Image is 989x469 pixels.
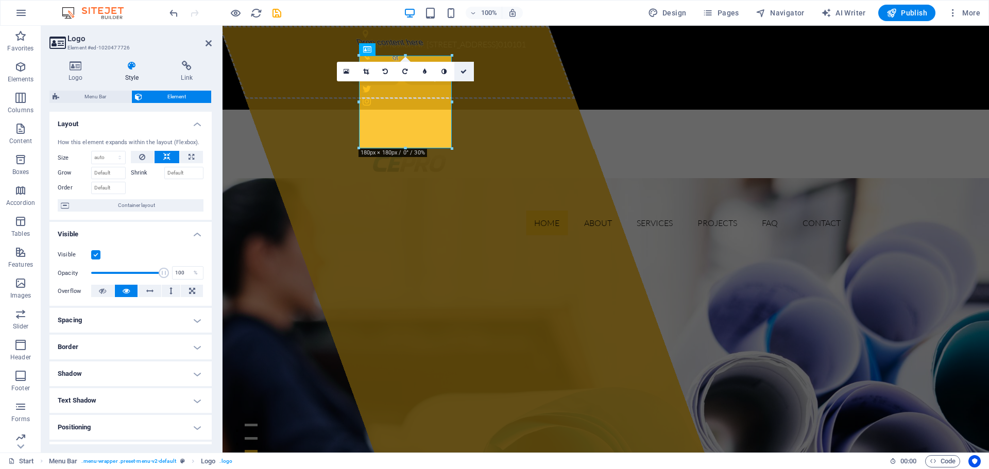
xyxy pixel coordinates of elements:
[13,322,29,331] p: Slider
[886,8,927,18] span: Publish
[270,7,283,19] button: save
[11,384,30,392] p: Footer
[58,199,203,212] button: Container layout
[49,112,212,130] h4: Layout
[58,167,91,179] label: Grow
[435,62,454,81] a: Greyscale
[177,45,239,59] span: Paste clipboard
[132,91,211,103] button: Element
[821,8,866,18] span: AI Writer
[58,270,91,276] label: Opacity
[58,285,91,298] label: Overflow
[415,62,435,81] a: Blur
[11,230,30,238] p: Tables
[219,455,232,467] span: . logo
[145,91,208,103] span: Element
[356,62,376,81] a: Crop mode
[466,7,502,19] button: 100%
[72,199,200,212] span: Container layout
[944,5,984,21] button: More
[58,249,91,261] label: Visible
[11,415,30,423] p: Forms
[703,8,739,18] span: Pages
[8,455,34,467] a: Click to cancel selection. Double-click to open Pages
[162,61,212,82] h4: Link
[396,62,415,81] a: Rotate right 90°
[58,138,203,147] div: How this element expands within the layout (Flexbox).
[900,455,916,467] span: 00 00
[62,91,128,103] span: Menu Bar
[201,455,215,467] span: Click to select. Double-click to edit
[968,455,981,467] button: Usercentrics
[49,388,212,413] h4: Text Shadow
[59,7,137,19] img: Editor Logo
[878,5,935,21] button: Publish
[81,455,176,467] span: . menu-wrapper .preset-menu-v2-default
[756,8,805,18] span: Navigator
[10,353,31,361] p: Header
[49,222,212,240] h4: Visible
[908,457,909,465] span: :
[454,62,474,81] a: Confirm ( Ctrl ⏎ )
[7,44,33,53] p: Favorites
[250,7,262,19] button: reload
[168,7,180,19] i: Undo: Delete elements (Ctrl+Z)
[49,308,212,333] h4: Spacing
[131,167,164,179] label: Shrink
[91,182,126,194] input: Default
[376,62,396,81] a: Rotate left 90°
[164,167,204,179] input: Default
[930,455,956,467] span: Code
[817,5,870,21] button: AI Writer
[189,267,203,279] div: %
[49,442,212,466] h4: Transform
[49,415,212,440] h4: Positioning
[890,455,917,467] h6: Session time
[644,5,691,21] div: Design (Ctrl+Alt+Y)
[752,5,809,21] button: Navigator
[49,61,106,82] h4: Logo
[67,34,212,43] h2: Logo
[167,7,180,19] button: undo
[229,7,242,19] button: Click here to leave preview mode and continue editing
[106,61,162,82] h4: Style
[49,335,212,359] h4: Border
[49,361,212,386] h4: Shadow
[58,182,91,194] label: Order
[22,398,35,401] button: 1
[12,168,29,176] p: Boxes
[49,455,232,467] nav: breadcrumb
[337,62,356,81] a: Select files from the file manager, stock photos, or upload file(s)
[91,167,126,179] input: Default
[9,137,32,145] p: Content
[250,7,262,19] i: Reload page
[49,455,78,467] span: Click to select. Double-click to edit
[58,155,91,161] label: Size
[22,424,35,427] button: 3
[644,5,691,21] button: Design
[67,43,191,53] h3: Element #ed-1020477726
[481,7,498,19] h6: 100%
[8,106,33,114] p: Columns
[8,75,34,83] p: Elements
[648,8,687,18] span: Design
[122,45,178,59] span: Add elements
[10,291,31,300] p: Images
[948,8,980,18] span: More
[22,411,35,414] button: 2
[925,455,960,467] button: Code
[6,199,35,207] p: Accordion
[8,260,33,269] p: Features
[180,458,185,464] i: This element is a customizable preset
[49,91,131,103] button: Menu Bar
[698,5,743,21] button: Pages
